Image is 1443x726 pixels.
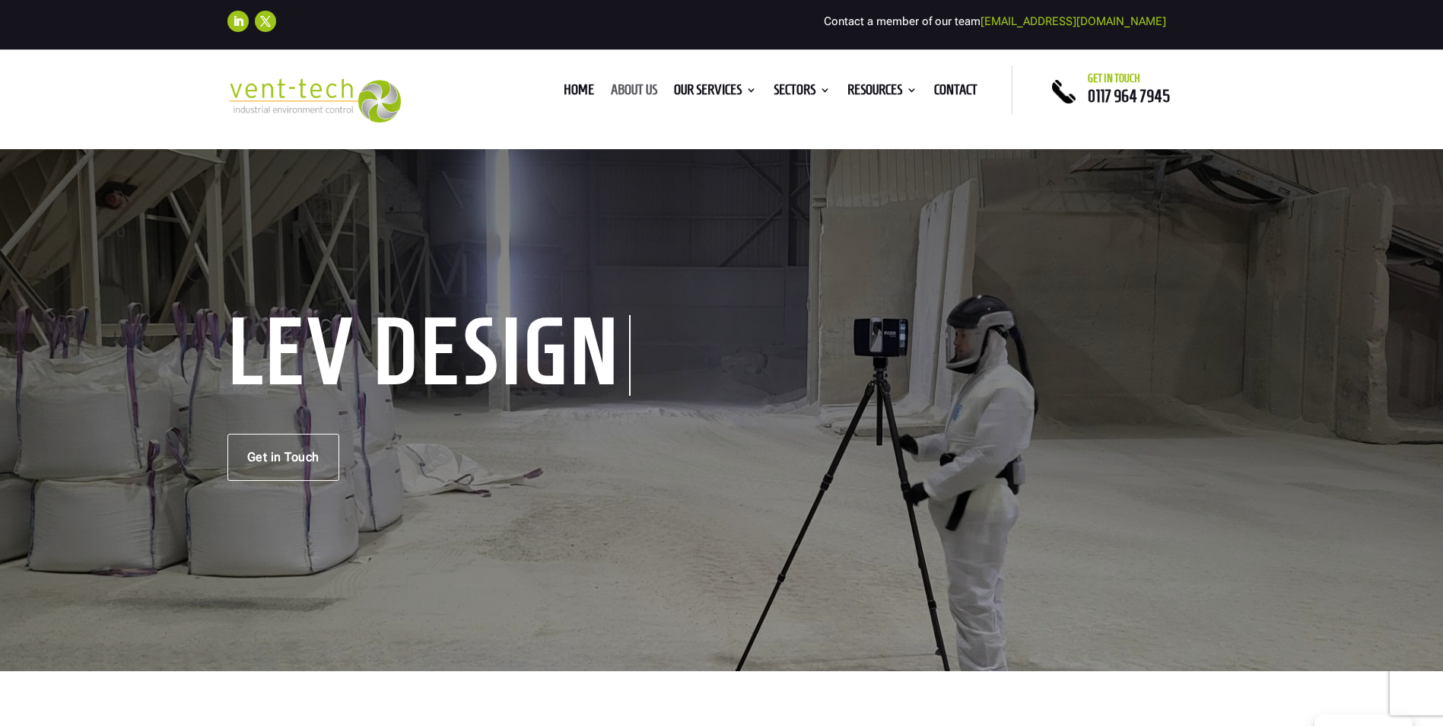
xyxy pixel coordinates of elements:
img: 2023-09-27T08_35_16.549ZVENT-TECH---Clear-background [227,78,402,123]
a: Sectors [774,84,831,101]
a: Home [564,84,594,101]
a: Contact [934,84,977,101]
a: About us [611,84,657,101]
a: Resources [847,84,917,101]
a: Follow on LinkedIn [227,11,249,32]
a: [EMAIL_ADDRESS][DOMAIN_NAME] [981,14,1166,28]
h1: LEV Design [227,315,631,396]
span: Contact a member of our team [824,14,1166,28]
a: Get in Touch [227,434,339,481]
span: Get in touch [1088,72,1140,84]
a: Follow on X [255,11,276,32]
a: 0117 964 7945 [1088,87,1170,105]
a: Our Services [674,84,757,101]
